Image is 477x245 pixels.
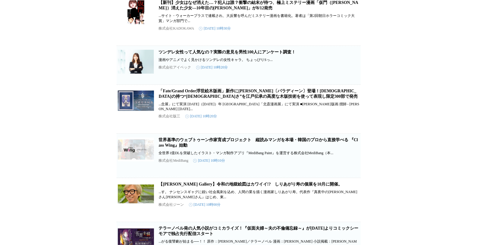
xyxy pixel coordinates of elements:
[159,138,358,148] a: 世界基準のウェブトゥーン作家育成プロジェクト 縦読みマンガを本場・韓国のプロから直接学べる 『Class Wing』始動
[196,65,228,70] time: [DATE] 10時20分
[118,137,154,161] img: 世界基準のウェブトゥーン作家育成プロジェクト 縦読みマンガを本場・韓国のプロから直接学べる 『Class Wing』始動
[118,49,154,74] img: ツンデレ女性って人気なの？実際の意見を男性100人にアンケート調査！
[193,158,225,163] time: [DATE] 10時10分
[159,182,343,186] a: 【[PERSON_NAME] Gallery】令和の地獄絵図はカワイイ!? しりあがり寿の個展を10月に開催。
[159,226,359,236] a: テラーノベル発の人気小説がコミカライズ！『仮面夫婦～夫の不倫備忘録～』が[DATE]よりコミックシーモアで独占先行配信スタート
[118,88,154,113] img: 「Fate/Grand Order浮世絵木版画」新作にマシュ・キリエライト〔パラディーン〕登場！聖騎士の持つ“神々しさ”を江戸伝承の高度な木版技術を使って表現し限定300部で発売
[118,182,154,206] img: 【YUGEN Gallery】令和の地獄絵図はカワイイ!? しりあがり寿の個展を10月に開催。
[159,189,359,200] p: ...す。 ナンセンスギャグに鋭い社会風刺を込め、人間の業を描く漫画家しりあがり寿。代表作『真夜中の[PERSON_NAME]さん[PERSON_NAME]さん』はじめ、東...
[159,202,184,207] p: 株式会社ジーン
[185,114,217,119] time: [DATE] 10時20分
[159,0,359,10] a: 【新刊】少女はなぜ消えた…？犯人は誰？衝撃の結末が待つ、極上ミステリー漫画「仮門（[PERSON_NAME]）消えた少女―10年目の[PERSON_NAME]」が8/12発売
[159,50,296,54] a: ツンデレ女性って人気なの？実際の意見を男性100人にアンケート調査！
[199,26,231,31] time: [DATE] 10時30分
[159,13,359,24] p: ...サイト・ウォーカープラスで連載され、大反響を呼んだミステリー漫画を書籍化。著者は「第2回朝日ホラーコミック大賞」マンガ部門で...
[159,26,194,31] p: 株式会社KADOKAWA
[159,65,191,70] p: 株式会社アイベック
[159,102,359,111] p: ...念展」にて実演 [DATE]（[DATE]）年 [GEOGRAPHIC_DATA]「北斎漫画展」にて実演 ■[PERSON_NAME]版画 摺師 - [PERSON_NAME] [DATE...
[159,158,189,163] p: 株式会社MediBang
[189,202,221,207] time: [DATE] 10時00分
[159,89,358,99] a: 「Fate/Grand Order浮世絵木版画」新作に[PERSON_NAME]〔パラディーン〕登場！[DEMOGRAPHIC_DATA]の持つ“[DEMOGRAPHIC_DATA]さ”を江戸伝...
[159,57,359,62] p: 漫画やアニメでよく見かけるツンデレの女性キャラ。 ちょっぴりSっ...
[159,114,180,119] p: 株式会社版三
[159,151,359,156] p: 全世界1億DLを突破したイラスト・マンガ制作アプリ『MediBang Paint』を運営する株式会社MediBang（本...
